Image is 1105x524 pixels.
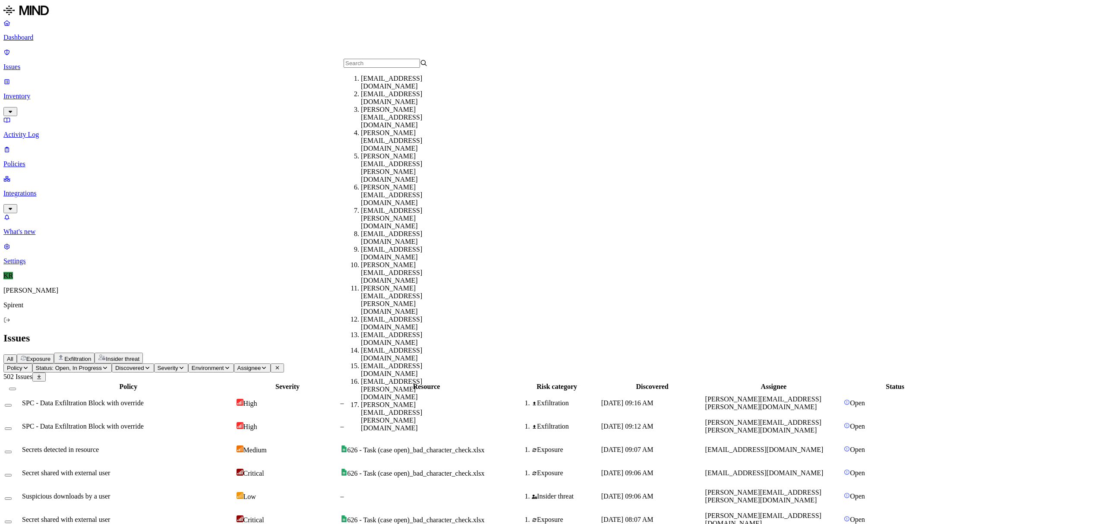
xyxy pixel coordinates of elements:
[361,316,445,331] div: [EMAIL_ADDRESS][DOMAIN_NAME]
[3,272,13,279] span: KR
[361,90,445,106] div: [EMAIL_ADDRESS][DOMAIN_NAME]
[3,78,1102,115] a: Inventory
[3,160,1102,168] p: Policies
[361,261,445,284] div: [PERSON_NAME][EMAIL_ADDRESS][DOMAIN_NAME]
[705,395,821,410] span: [PERSON_NAME][EMAIL_ADDRESS][PERSON_NAME][DOMAIN_NAME]
[26,356,51,362] span: Exposure
[3,301,1102,309] p: Spirent
[361,183,445,207] div: [PERSON_NAME][EMAIL_ADDRESS][DOMAIN_NAME]
[243,400,257,407] span: High
[850,423,865,430] span: Open
[850,492,865,500] span: Open
[532,516,600,524] div: Exposure
[844,399,850,405] img: status-open.svg
[705,383,843,391] div: Assignee
[237,492,243,499] img: severity-low.svg
[115,365,144,371] span: Discovered
[22,399,144,407] span: SPC - Data Exfiltration Block with override
[243,470,264,477] span: Critical
[237,445,243,452] img: severity-medium.svg
[344,59,420,68] input: Search
[158,365,178,371] span: Severity
[243,423,257,430] span: High
[3,116,1102,139] a: Activity Log
[601,446,654,453] span: [DATE] 09:07 AM
[22,446,99,453] span: Secrets detected in resource
[3,189,1102,197] p: Integrations
[243,516,264,524] span: Critical
[3,92,1102,100] p: Inventory
[341,423,344,430] span: –
[5,497,12,500] button: Select row
[5,404,12,407] button: Select row
[361,331,445,347] div: [EMAIL_ADDRESS][DOMAIN_NAME]
[850,469,865,477] span: Open
[192,365,224,371] span: Environment
[850,446,865,453] span: Open
[3,34,1102,41] p: Dashboard
[7,365,22,371] span: Policy
[361,75,445,90] div: [EMAIL_ADDRESS][DOMAIN_NAME]
[3,3,49,17] img: MIND
[850,399,865,407] span: Open
[341,399,344,407] span: –
[3,213,1102,236] a: What's new
[3,257,1102,265] p: Settings
[361,284,445,316] div: [PERSON_NAME][EMAIL_ADDRESS][PERSON_NAME][DOMAIN_NAME]
[361,106,445,129] div: [PERSON_NAME][EMAIL_ADDRESS][DOMAIN_NAME]
[341,515,347,522] img: google-sheets.svg
[705,489,821,504] span: [PERSON_NAME][EMAIL_ADDRESS][PERSON_NAME][DOMAIN_NAME]
[361,207,445,230] div: [EMAIL_ADDRESS][PERSON_NAME][DOMAIN_NAME]
[7,356,13,362] span: All
[5,474,12,477] button: Select row
[341,445,347,452] img: google-sheets.svg
[844,383,946,391] div: Status
[64,356,91,362] span: Exfiltration
[844,516,850,522] img: status-open.svg
[3,131,1102,139] p: Activity Log
[844,469,850,475] img: status-open.svg
[705,446,824,453] span: [EMAIL_ADDRESS][DOMAIN_NAME]
[361,378,445,401] div: [EMAIL_ADDRESS][PERSON_NAME][DOMAIN_NAME]
[844,492,850,499] img: status-open.svg
[532,469,600,477] div: Exposure
[237,399,243,406] img: severity-high.svg
[5,427,12,430] button: Select row
[532,492,600,500] div: Insider threat
[9,388,16,390] button: Select all
[243,446,267,454] span: Medium
[237,515,243,522] img: severity-critical.svg
[515,383,600,391] div: Risk category
[5,451,12,453] button: Select row
[844,446,850,452] img: status-open.svg
[601,516,654,523] span: [DATE] 08:07 AM
[237,365,261,371] span: Assignee
[532,399,600,407] div: Exfiltration
[3,3,1102,19] a: MIND
[237,469,243,476] img: severity-critical.svg
[361,129,445,152] div: [PERSON_NAME][EMAIL_ADDRESS][DOMAIN_NAME]
[341,383,513,391] div: Resource
[22,469,110,477] span: Secret shared with external user
[601,469,654,477] span: [DATE] 09:06 AM
[601,423,654,430] span: [DATE] 09:12 AM
[3,332,1102,344] h2: Issues
[601,399,654,407] span: [DATE] 09:16 AM
[361,401,445,432] div: [PERSON_NAME][EMAIL_ADDRESS][PERSON_NAME][DOMAIN_NAME]
[532,446,600,454] div: Exposure
[601,383,704,391] div: Discovered
[237,422,243,429] img: severity-high.svg
[3,175,1102,212] a: Integrations
[361,230,445,246] div: [EMAIL_ADDRESS][DOMAIN_NAME]
[361,362,445,378] div: [EMAIL_ADDRESS][DOMAIN_NAME]
[3,145,1102,168] a: Policies
[22,516,110,523] span: Secret shared with external user
[844,423,850,429] img: status-open.svg
[850,516,865,523] span: Open
[3,228,1102,236] p: What's new
[705,419,821,434] span: [PERSON_NAME][EMAIL_ADDRESS][PERSON_NAME][DOMAIN_NAME]
[22,492,110,500] span: Suspicious downloads by a user
[341,469,347,476] img: google-sheets.svg
[532,423,600,430] div: Exfiltration
[3,243,1102,265] a: Settings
